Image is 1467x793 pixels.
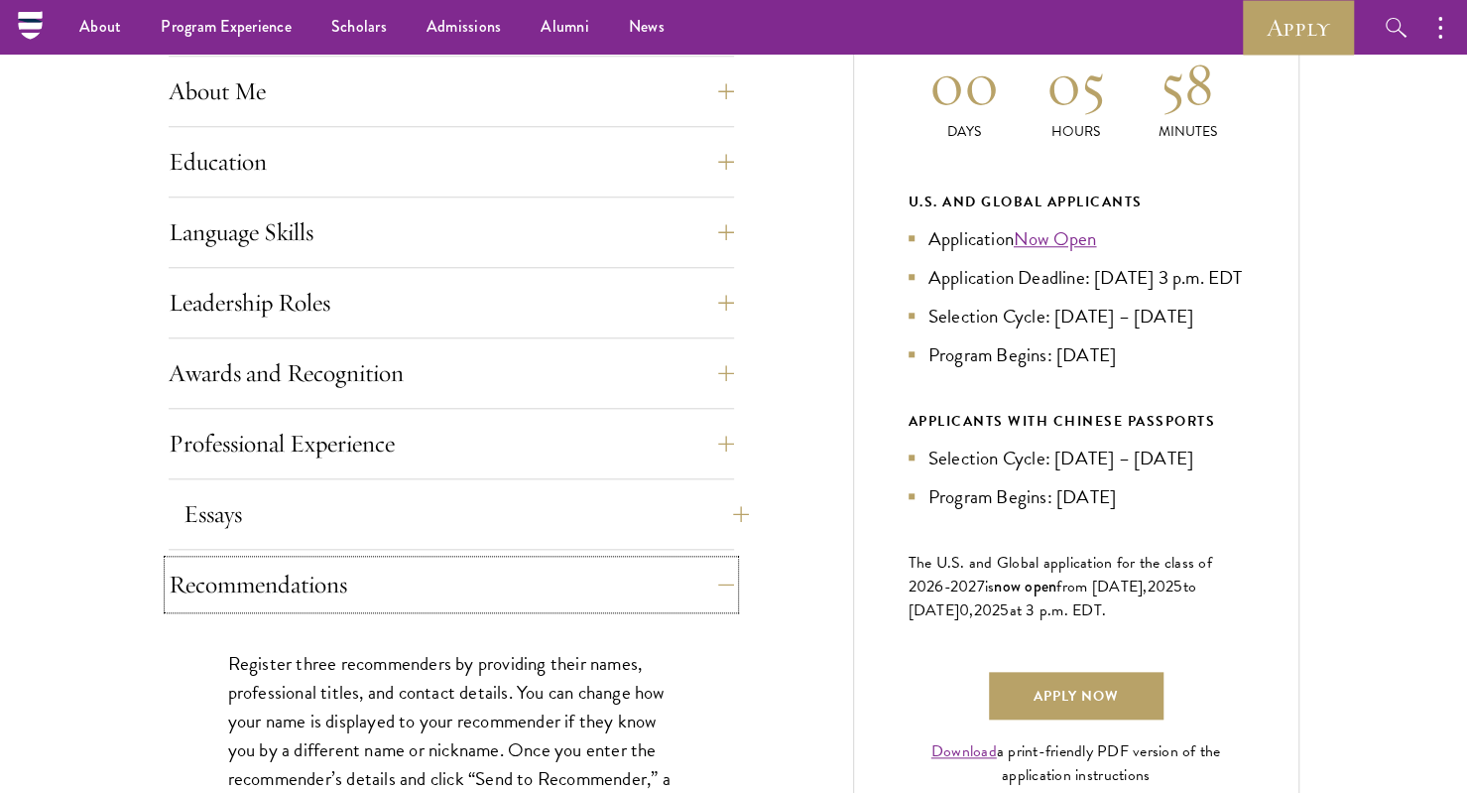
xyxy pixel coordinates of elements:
[909,409,1244,434] div: APPLICANTS WITH CHINESE PASSPORTS
[909,340,1244,369] li: Program Begins: [DATE]
[169,208,734,256] button: Language Skills
[974,598,1001,622] span: 202
[169,420,734,467] button: Professional Experience
[977,575,985,598] span: 7
[994,575,1056,597] span: now open
[909,190,1244,214] div: U.S. and Global Applicants
[169,349,734,397] button: Awards and Recognition
[1132,121,1244,142] p: Minutes
[931,739,997,763] a: Download
[959,598,969,622] span: 0
[1056,575,1147,598] span: from [DATE],
[169,561,734,608] button: Recommendations
[169,279,734,327] button: Leadership Roles
[1014,224,1097,253] a: Now Open
[909,121,1021,142] p: Days
[1147,575,1173,598] span: 202
[909,575,1196,622] span: to [DATE]
[1000,598,1009,622] span: 5
[1010,598,1107,622] span: at 3 p.m. EDT.
[183,490,749,538] button: Essays
[909,47,1021,121] h2: 00
[909,263,1244,292] li: Application Deadline: [DATE] 3 p.m. EDT
[169,138,734,186] button: Education
[1173,575,1182,598] span: 5
[909,444,1244,472] li: Selection Cycle: [DATE] – [DATE]
[909,551,1212,598] span: The U.S. and Global application for the class of 202
[169,67,734,115] button: About Me
[969,598,973,622] span: ,
[1020,47,1132,121] h2: 05
[909,302,1244,330] li: Selection Cycle: [DATE] – [DATE]
[909,224,1244,253] li: Application
[934,575,943,598] span: 6
[909,739,1244,787] div: a print-friendly PDF version of the application instructions
[989,672,1163,720] a: Apply Now
[1132,47,1244,121] h2: 58
[944,575,977,598] span: -202
[985,575,995,598] span: is
[909,482,1244,511] li: Program Begins: [DATE]
[1020,121,1132,142] p: Hours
